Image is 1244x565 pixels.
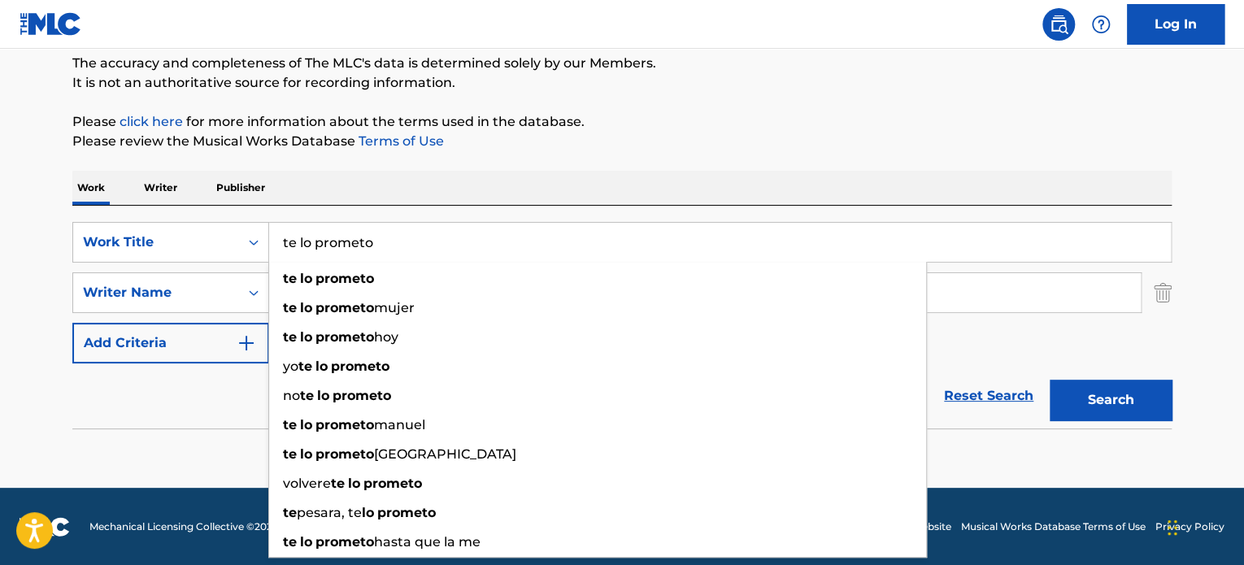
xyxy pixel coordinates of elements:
img: logo [20,517,70,537]
strong: prometo [377,505,436,520]
strong: te [283,417,297,432]
a: Reset Search [936,378,1042,414]
strong: te [283,271,297,286]
strong: prometo [315,300,374,315]
strong: te [283,505,297,520]
strong: prometo [315,329,374,345]
p: Writer [139,171,182,205]
a: Musical Works Database Terms of Use [961,519,1146,534]
img: 9d2ae6d4665cec9f34b9.svg [237,333,256,353]
strong: te [283,300,297,315]
form: Search Form [72,222,1172,428]
a: Privacy Policy [1155,519,1224,534]
button: Search [1050,380,1172,420]
strong: lo [300,271,312,286]
a: click here [120,114,183,129]
strong: lo [300,534,312,550]
span: no [283,388,300,403]
strong: prometo [315,446,374,462]
strong: lo [300,446,312,462]
strong: prometo [315,271,374,286]
span: manuel [374,417,425,432]
img: search [1049,15,1068,34]
span: hasta que la me [374,534,481,550]
strong: te [300,388,314,403]
strong: lo [315,359,328,374]
button: Add Criteria [72,323,269,363]
div: Writer Name [83,283,229,302]
div: Help [1085,8,1117,41]
span: mujer [374,300,415,315]
img: help [1091,15,1111,34]
strong: lo [362,505,374,520]
strong: prometo [333,388,391,403]
strong: lo [317,388,329,403]
strong: te [283,446,297,462]
p: Work [72,171,110,205]
strong: te [331,476,345,491]
p: Please review the Musical Works Database [72,132,1172,151]
strong: prometo [363,476,422,491]
div: Drag [1168,503,1177,552]
strong: lo [300,417,312,432]
a: Log In [1127,4,1224,45]
strong: te [283,329,297,345]
strong: lo [300,329,312,345]
span: pesara, te [297,505,362,520]
span: [GEOGRAPHIC_DATA] [374,446,516,462]
span: volvere [283,476,331,491]
img: MLC Logo [20,12,82,36]
p: Publisher [211,171,270,205]
strong: prometo [331,359,389,374]
span: hoy [374,329,398,345]
img: Delete Criterion [1154,272,1172,313]
strong: lo [300,300,312,315]
p: It is not an authoritative source for recording information. [72,73,1172,93]
p: Please for more information about the terms used in the database. [72,112,1172,132]
a: Terms of Use [355,133,444,149]
strong: lo [348,476,360,491]
p: The accuracy and completeness of The MLC's data is determined solely by our Members. [72,54,1172,73]
strong: te [283,534,297,550]
span: Mechanical Licensing Collective © 2025 [89,519,278,534]
strong: prometo [315,534,374,550]
div: Work Title [83,233,229,252]
strong: prometo [315,417,374,432]
strong: te [298,359,312,374]
a: Public Search [1042,8,1075,41]
iframe: Chat Widget [1163,487,1244,565]
span: yo [283,359,298,374]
